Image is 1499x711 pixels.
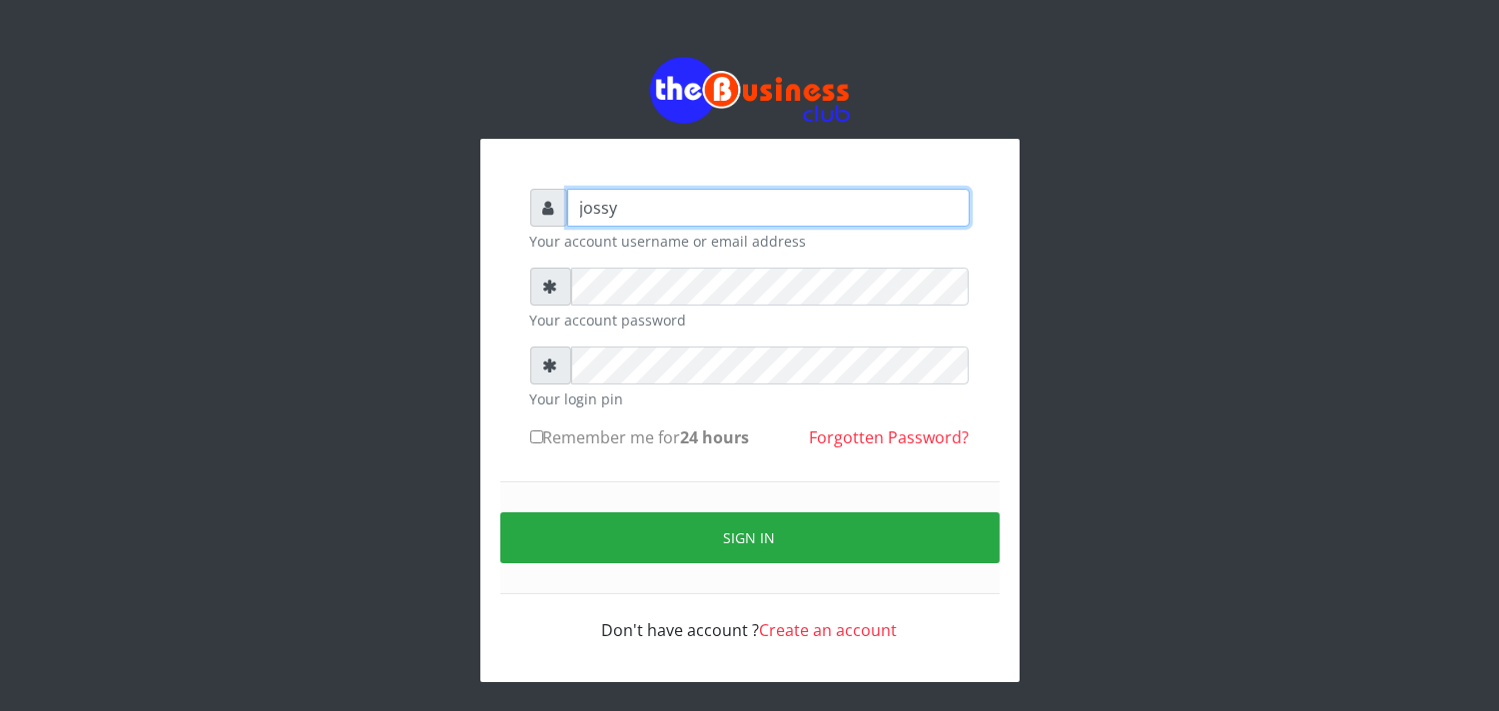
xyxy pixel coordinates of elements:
label: Remember me for [530,425,750,449]
small: Your account password [530,310,970,331]
input: Remember me for24 hours [530,430,543,443]
small: Your login pin [530,388,970,409]
a: Forgotten Password? [810,426,970,448]
input: Username or email address [567,189,970,227]
small: Your account username or email address [530,231,970,252]
div: Don't have account ? [530,594,970,642]
b: 24 hours [681,426,750,448]
button: Sign in [500,512,1000,563]
a: Create an account [760,619,898,641]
